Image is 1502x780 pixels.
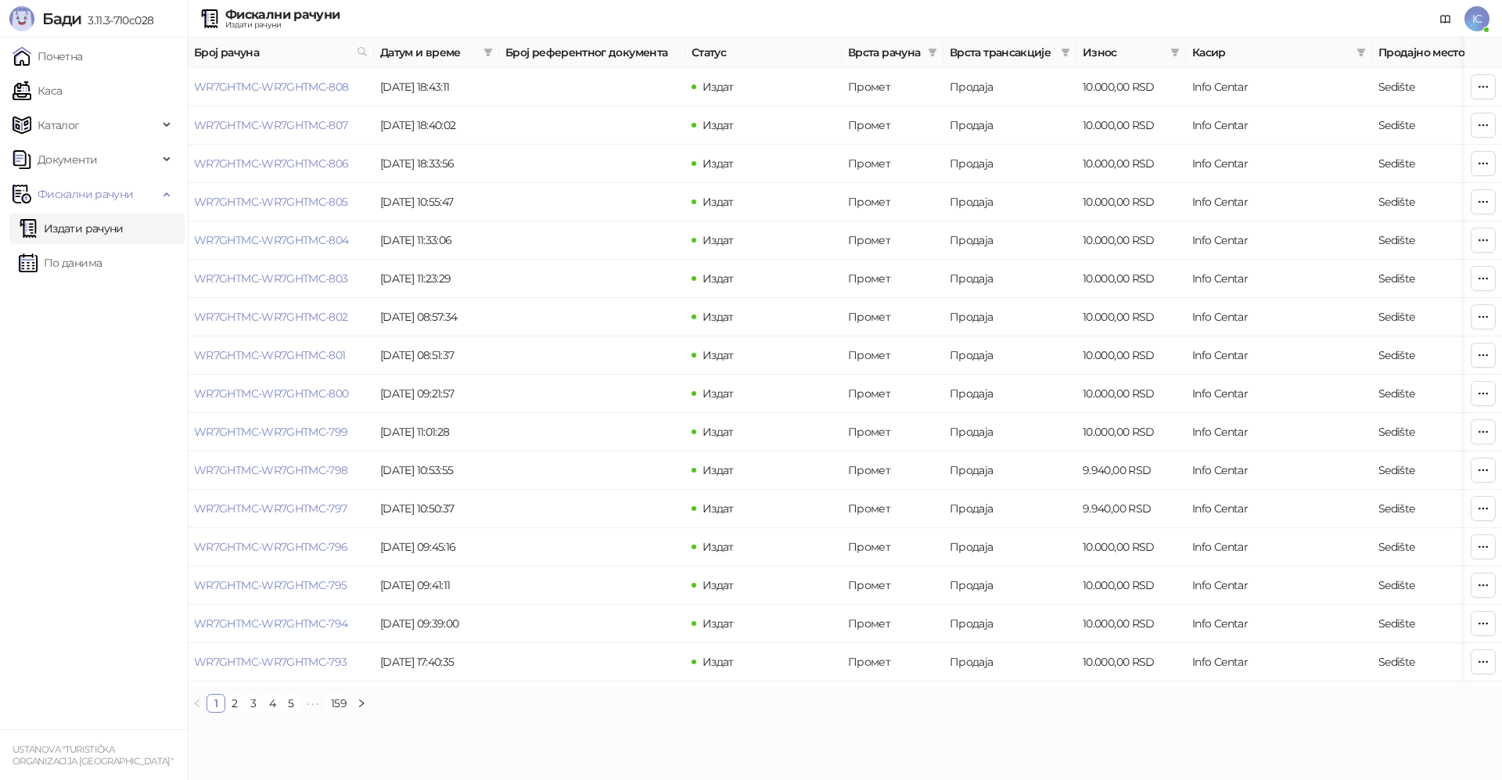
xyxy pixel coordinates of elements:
td: 10.000,00 RSD [1076,605,1186,643]
td: [DATE] 08:51:37 [374,336,499,375]
a: 1 [207,695,225,712]
td: [DATE] 09:39:00 [374,605,499,643]
td: 10.000,00 RSD [1076,375,1186,413]
td: Info Centar [1186,605,1372,643]
li: 5 [282,694,300,713]
td: WR7GHTMC-WR7GHTMC-804 [188,221,374,260]
a: WR7GHTMC-WR7GHTMC-804 [194,233,349,247]
a: WR7GHTMC-WR7GHTMC-805 [194,195,348,209]
span: right [357,699,366,708]
th: Врста рачуна [842,38,943,68]
td: Промет [842,145,943,183]
td: Info Centar [1186,68,1372,106]
td: WR7GHTMC-WR7GHTMC-796 [188,528,374,566]
td: Продаја [943,298,1076,336]
td: [DATE] 08:57:34 [374,298,499,336]
li: 2 [225,694,244,713]
a: WR7GHTMC-WR7GHTMC-803 [194,271,348,286]
td: Продаја [943,68,1076,106]
td: Промет [842,643,943,681]
td: [DATE] 10:53:55 [374,451,499,490]
span: filter [925,41,940,64]
a: WR7GHTMC-WR7GHTMC-800 [194,386,349,401]
td: [DATE] 17:40:35 [374,643,499,681]
td: Продаја [943,336,1076,375]
td: [DATE] 09:21:57 [374,375,499,413]
td: WR7GHTMC-WR7GHTMC-803 [188,260,374,298]
td: Info Centar [1186,528,1372,566]
span: filter [1353,41,1369,64]
a: 4 [264,695,281,712]
td: 10.000,00 RSD [1076,643,1186,681]
div: Фискални рачуни [225,9,340,21]
td: Промет [842,566,943,605]
td: [DATE] 10:55:47 [374,183,499,221]
td: 10.000,00 RSD [1076,221,1186,260]
span: filter [1170,48,1180,57]
td: Продаја [943,528,1076,566]
a: 5 [282,695,300,712]
span: Издат [702,463,734,477]
a: 2 [226,695,243,712]
span: Издат [702,195,734,209]
td: WR7GHTMC-WR7GHTMC-799 [188,413,374,451]
td: [DATE] 09:45:16 [374,528,499,566]
a: WR7GHTMC-WR7GHTMC-801 [194,348,346,362]
a: WR7GHTMC-WR7GHTMC-797 [194,501,347,516]
td: WR7GHTMC-WR7GHTMC-808 [188,68,374,106]
a: WR7GHTMC-WR7GHTMC-807 [194,118,348,132]
span: Издат [702,501,734,516]
td: 10.000,00 RSD [1076,566,1186,605]
th: Број референтног документа [499,38,685,68]
td: Промет [842,183,943,221]
button: right [352,694,371,713]
td: 10.000,00 RSD [1076,528,1186,566]
td: 10.000,00 RSD [1076,413,1186,451]
td: Info Centar [1186,298,1372,336]
td: WR7GHTMC-WR7GHTMC-807 [188,106,374,145]
td: WR7GHTMC-WR7GHTMC-797 [188,490,374,528]
li: 159 [325,694,352,713]
td: WR7GHTMC-WR7GHTMC-793 [188,643,374,681]
td: Продаја [943,260,1076,298]
td: WR7GHTMC-WR7GHTMC-805 [188,183,374,221]
td: Продаја [943,221,1076,260]
li: 1 [207,694,225,713]
td: [DATE] 11:23:29 [374,260,499,298]
th: Статус [685,38,842,68]
span: Износ [1083,44,1164,61]
td: Info Centar [1186,451,1372,490]
td: [DATE] 10:50:37 [374,490,499,528]
span: Издат [702,80,734,94]
td: Info Centar [1186,336,1372,375]
td: 10.000,00 RSD [1076,298,1186,336]
a: Каса [13,75,62,106]
li: Следећих 5 Страна [300,694,325,713]
th: Касир [1186,38,1372,68]
td: WR7GHTMC-WR7GHTMC-795 [188,566,374,605]
small: USTANOVA "TURISTIČKA ORGANIZACIJA [GEOGRAPHIC_DATA]" [13,744,173,767]
td: Info Centar [1186,145,1372,183]
a: WR7GHTMC-WR7GHTMC-798 [194,463,348,477]
td: Промет [842,413,943,451]
td: Info Centar [1186,183,1372,221]
td: Продаја [943,605,1076,643]
td: Продаја [943,451,1076,490]
a: Издати рачуни [19,213,124,244]
td: WR7GHTMC-WR7GHTMC-801 [188,336,374,375]
a: WR7GHTMC-WR7GHTMC-794 [194,616,348,631]
a: WR7GHTMC-WR7GHTMC-806 [194,156,349,171]
a: По данима [19,247,102,279]
td: 9.940,00 RSD [1076,490,1186,528]
td: Промет [842,68,943,106]
td: Продаја [943,106,1076,145]
td: Продаја [943,490,1076,528]
span: Издат [702,616,734,631]
li: 4 [263,694,282,713]
a: 3 [245,695,262,712]
span: Издат [702,655,734,669]
td: Промет [842,221,943,260]
td: Info Centar [1186,643,1372,681]
td: Промет [842,451,943,490]
td: Продаја [943,145,1076,183]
